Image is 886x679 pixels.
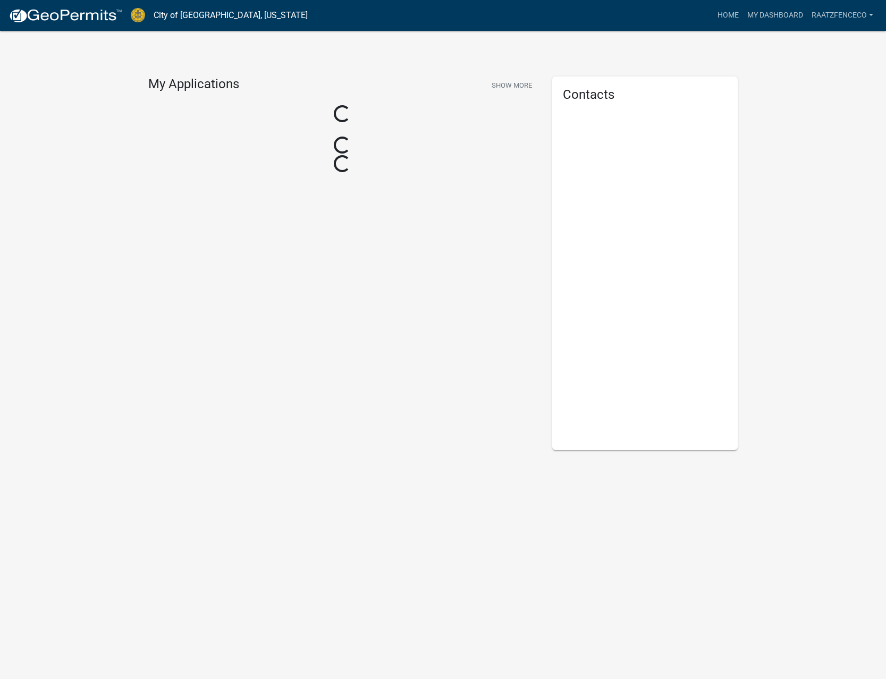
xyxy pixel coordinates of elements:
[743,5,807,26] a: My Dashboard
[807,5,877,26] a: raatzfenceco
[487,77,536,94] button: Show More
[154,6,308,24] a: City of [GEOGRAPHIC_DATA], [US_STATE]
[713,5,743,26] a: Home
[131,8,145,22] img: City of Jeffersonville, Indiana
[563,87,728,103] h5: Contacts
[148,77,239,92] h4: My Applications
